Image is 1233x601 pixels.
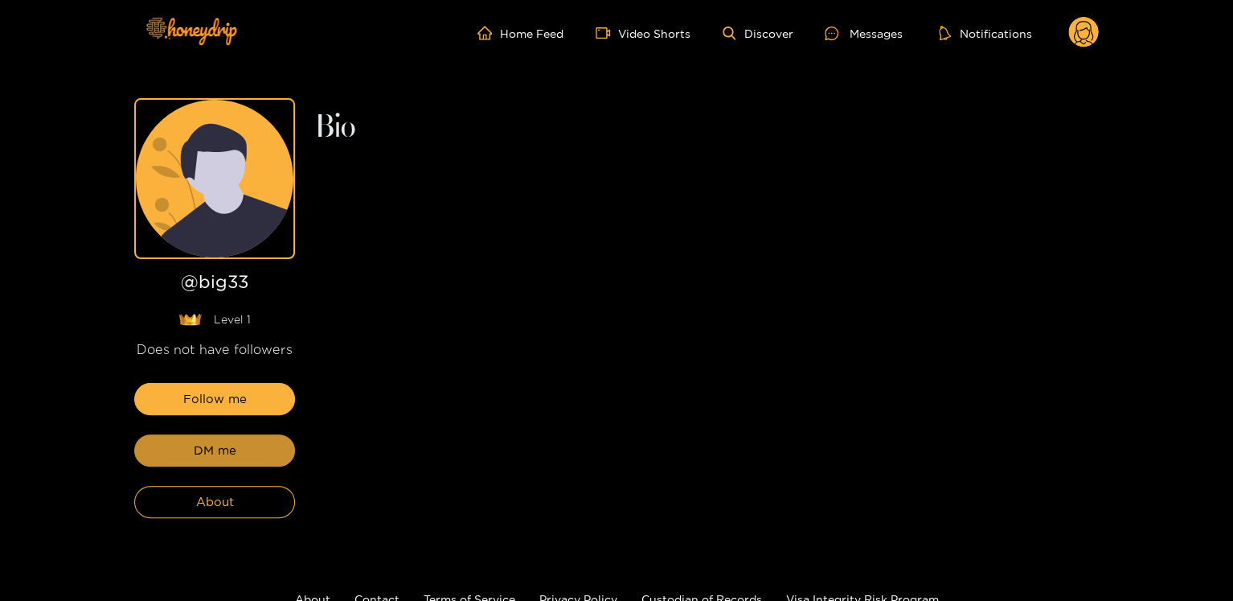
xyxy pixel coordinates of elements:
[134,272,295,298] h1: @ big33
[596,26,618,40] span: video-camera
[825,24,902,43] div: Messages
[194,441,236,460] span: DM me
[134,340,295,359] div: Does not have followers
[723,27,793,40] a: Discover
[477,26,500,40] span: home
[134,383,295,415] button: Follow me
[178,313,202,326] img: lavel grade
[214,311,251,327] span: Level 1
[477,26,563,40] a: Home Feed
[134,486,295,518] button: About
[314,114,1099,142] h2: Bio
[183,389,247,409] span: Follow me
[196,492,234,512] span: About
[596,26,690,40] a: Video Shorts
[134,434,295,467] button: DM me
[934,25,1036,41] button: Notifications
